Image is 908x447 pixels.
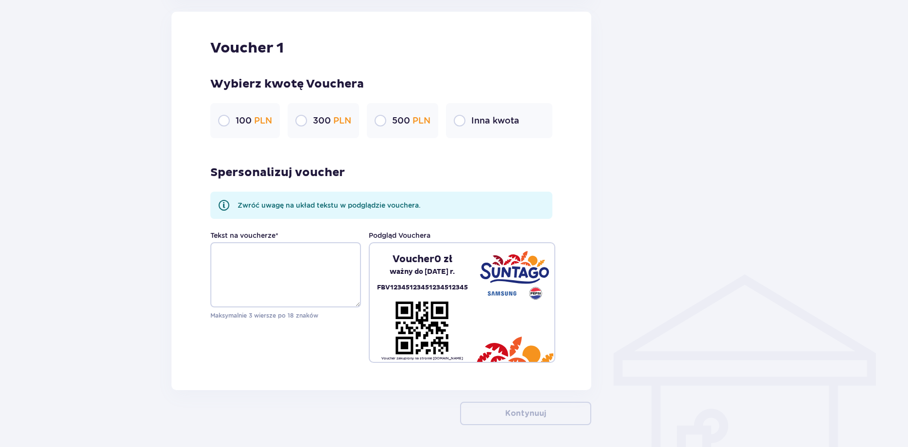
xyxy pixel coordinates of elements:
p: 500 [392,115,430,126]
p: Voucher zakupiony na stronie [DOMAIN_NAME] [381,356,463,361]
p: Spersonalizuj voucher [210,165,345,180]
p: Maksymalnie 3 wiersze po 18 znaków [210,311,361,320]
p: 300 [313,115,351,126]
span: PLN [333,115,351,125]
p: Voucher 0 zł [393,253,452,266]
p: Inna kwota [471,115,519,126]
img: Suntago - Samsung - Pepsi [480,251,549,300]
p: Zwróć uwagę na układ tekstu w podglądzie vouchera. [238,200,421,210]
p: Podgląd Vouchera [369,231,430,240]
p: Wybierz kwotę Vouchera [210,77,553,91]
p: FBV12345123451234512345 [377,282,468,293]
button: Kontynuuj [460,402,591,425]
span: PLN [412,115,430,125]
p: ważny do [DATE] r. [390,266,455,278]
label: Tekst na voucherze * [210,231,278,240]
p: Voucher 1 [210,39,284,57]
p: Kontynuuj [505,408,546,419]
span: PLN [254,115,272,125]
p: 100 [236,115,272,126]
